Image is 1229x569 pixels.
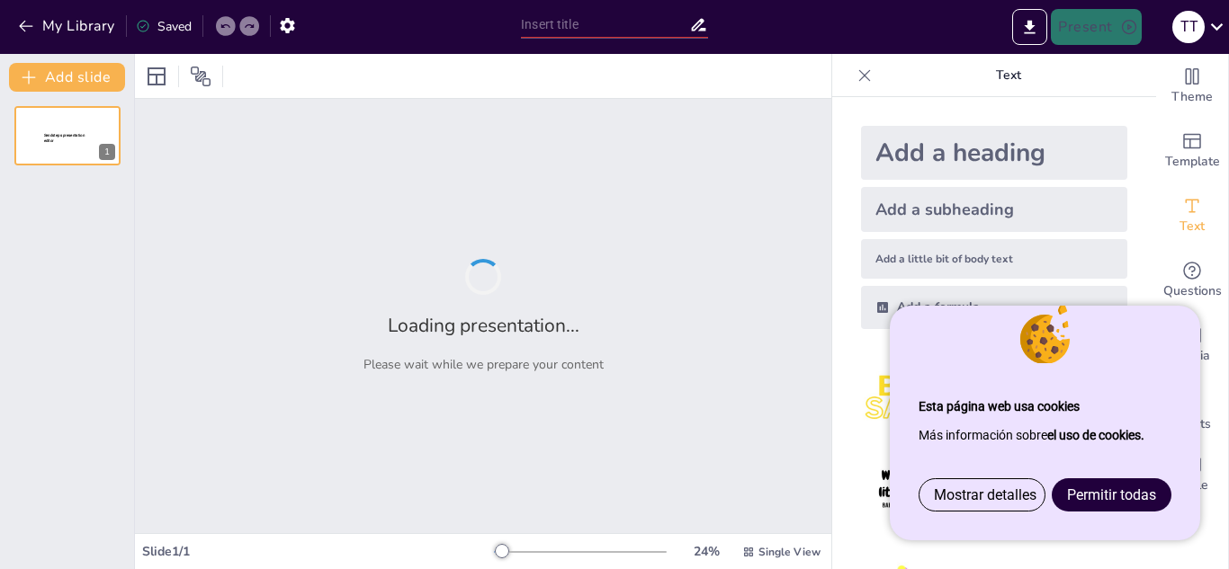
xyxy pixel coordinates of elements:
p: Text [879,54,1138,97]
span: Theme [1171,87,1213,107]
a: el uso de cookies. [1047,428,1144,442]
div: 1 [99,144,115,160]
strong: Esta página web usa cookies [919,399,1080,413]
span: Permitir todas [1067,486,1156,503]
span: Sendsteps presentation editor [44,133,85,143]
img: 4.jpeg [861,449,945,532]
span: Single View [758,545,821,559]
span: Text [1180,217,1205,236]
div: Layout [142,62,171,91]
a: Permitir todas [1053,479,1171,511]
div: 24 % [685,543,728,560]
div: Add a heading [861,126,1127,180]
div: Add text boxes [1156,183,1228,248]
img: 1.jpeg [861,358,945,441]
div: Add ready made slides [1156,119,1228,183]
div: Change the overall theme [1156,54,1228,119]
button: Present [1051,9,1141,45]
div: Get real-time input from your audience [1156,248,1228,313]
span: Position [190,66,211,87]
div: Add a subheading [861,187,1127,232]
h2: Loading presentation... [388,313,579,338]
p: Más información sobre [919,421,1171,449]
button: Add slide [9,63,125,92]
button: T T [1172,9,1205,45]
div: Slide 1 / 1 [142,543,494,560]
div: Add a formula [861,286,1127,329]
span: Questions [1163,281,1222,301]
button: Export to PowerPoint [1012,9,1047,45]
div: T T [1172,11,1205,43]
button: My Library [13,12,122,40]
span: Mostrar detalles [934,486,1036,503]
div: Add a little bit of body text [861,239,1127,279]
span: Template [1165,152,1220,172]
input: Insert title [521,12,689,38]
a: Mostrar detalles [920,479,1051,511]
div: Saved [136,18,192,35]
div: 1 [14,106,121,165]
p: Please wait while we prepare your content [363,356,604,373]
